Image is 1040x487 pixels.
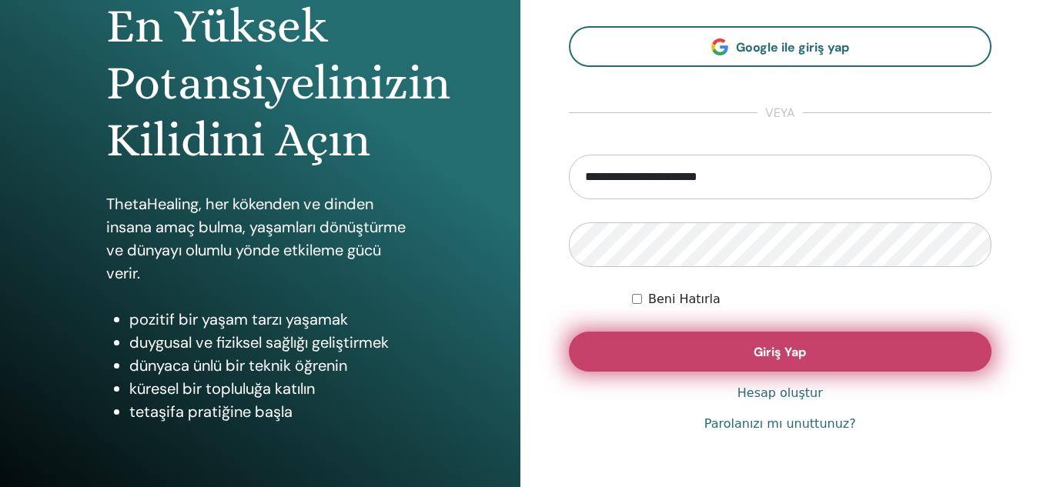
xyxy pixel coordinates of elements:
[129,354,414,377] li: dünyaca ünlü bir teknik öğrenin
[757,104,803,122] span: veya
[129,400,414,423] li: tetaşifa pratiğine başla
[704,415,856,433] a: Parolanızı mı unuttunuz?
[129,308,414,331] li: pozitif bir yaşam tarzı yaşamak
[569,332,992,372] button: Giriş Yap
[569,26,992,67] a: Google ile giriş yap
[129,377,414,400] li: küresel bir topluluğa katılın
[736,39,849,55] span: Google ile giriş yap
[648,290,721,309] label: Beni Hatırla
[754,344,806,360] span: Giriş Yap
[632,290,992,309] div: Keep me authenticated indefinitely or until I manually logout
[106,192,414,285] p: ThetaHealing, her kökenden ve dinden insana amaç bulma, yaşamları dönüştürme ve dünyayı olumlu yö...
[737,384,823,402] a: Hesap oluştur
[129,331,414,354] li: duygusal ve fiziksel sağlığı geliştirmek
